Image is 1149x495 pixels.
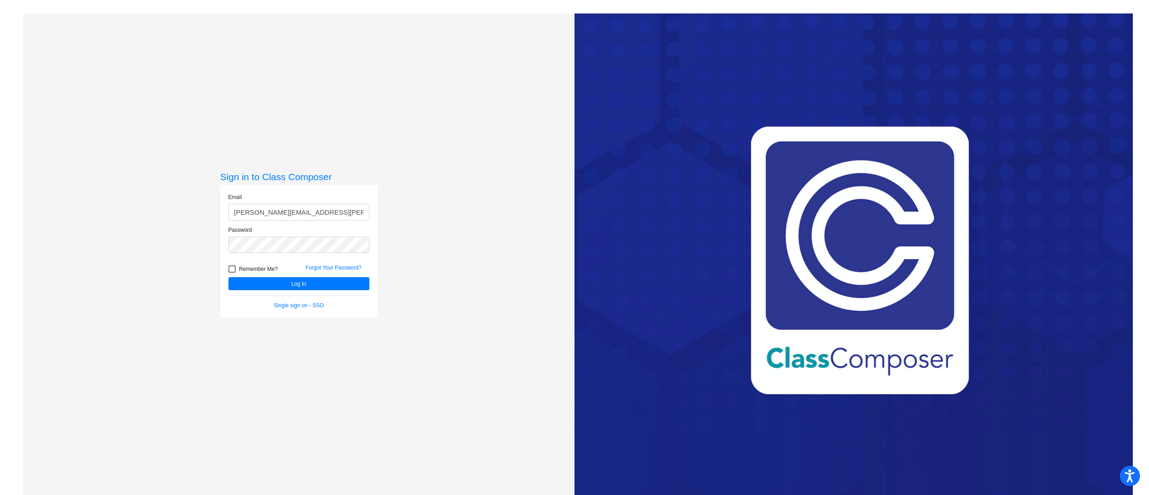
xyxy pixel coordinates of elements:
[228,277,369,290] button: Log In
[306,265,362,271] a: Forgot Your Password?
[220,171,377,182] h3: Sign in to Class Composer
[228,193,242,201] label: Email
[239,264,278,274] span: Remember Me?
[228,226,252,234] label: Password
[274,302,324,309] a: Single sign on - SSO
